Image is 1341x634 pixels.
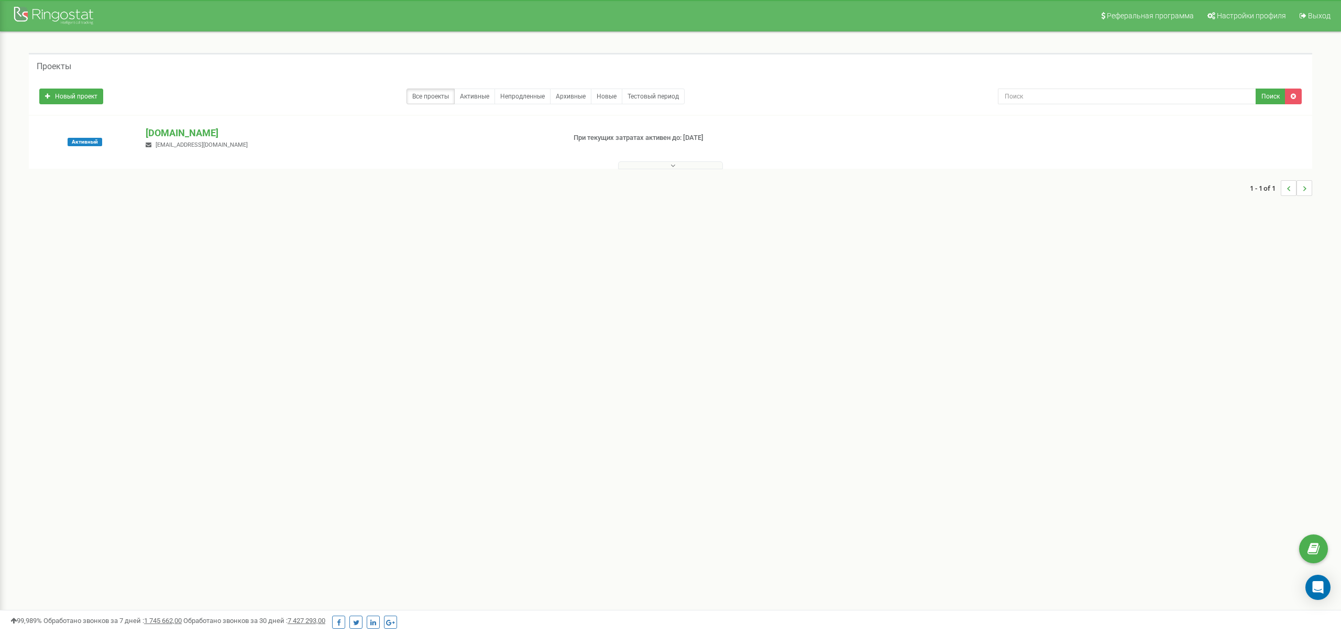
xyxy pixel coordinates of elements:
div: Open Intercom Messenger [1305,575,1331,600]
a: Тестовый период [622,89,685,104]
h5: Проекты [37,62,71,71]
p: [DOMAIN_NAME] [146,126,556,140]
span: [EMAIL_ADDRESS][DOMAIN_NAME] [156,141,248,148]
a: Активные [454,89,495,104]
a: Новый проект [39,89,103,104]
a: Архивные [550,89,591,104]
a: Все проекты [406,89,455,104]
a: Новые [591,89,622,104]
button: Поиск [1256,89,1285,104]
input: Поиск [998,89,1256,104]
span: 1 - 1 of 1 [1250,180,1281,196]
span: Обработано звонков за 30 дней : [183,617,325,625]
span: Реферальная программа [1107,12,1194,20]
u: 1 745 662,00 [144,617,182,625]
span: Обработано звонков за 7 дней : [43,617,182,625]
a: Непродленные [494,89,551,104]
span: Выход [1308,12,1331,20]
span: 99,989% [10,617,42,625]
span: Настройки профиля [1217,12,1286,20]
u: 7 427 293,00 [288,617,325,625]
span: Активный [68,138,102,146]
nav: ... [1250,170,1312,206]
p: При текущих затратах активен до: [DATE] [574,133,877,143]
